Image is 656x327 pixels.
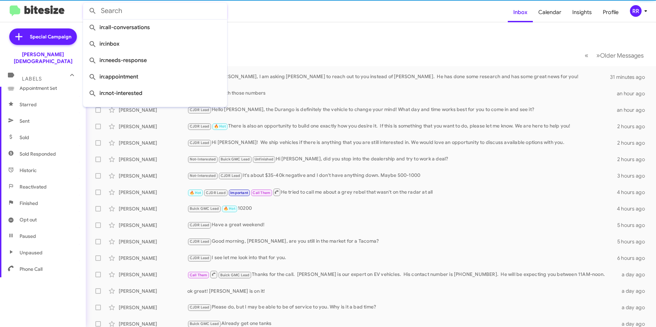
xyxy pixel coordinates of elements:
[187,254,617,262] div: I see let me look into that for you.
[89,19,222,36] span: in:all-conversations
[617,140,651,146] div: 2 hours ago
[20,183,47,190] span: Reactivated
[610,74,651,81] div: 31 minutes ago
[119,222,187,229] div: [PERSON_NAME]
[187,106,617,114] div: Hello [PERSON_NAME], the Durango is definitely the vehicle to change your mind! What day and time...
[187,270,618,279] div: Thanks for the call. [PERSON_NAME] is our expert on EV vehicles. His contact number is [PHONE_NUM...
[20,249,43,256] span: Unpaused
[9,28,77,45] a: Special Campaign
[596,51,600,60] span: »
[617,238,651,245] div: 5 hours ago
[255,157,273,161] span: Unfinished
[581,48,593,62] button: Previous
[190,108,210,112] span: CJDR Lead
[190,239,210,244] span: CJDR Lead
[30,33,71,40] span: Special Campaign
[119,189,187,196] div: [PERSON_NAME]
[20,118,30,124] span: Sent
[89,69,222,85] span: in:appointment
[20,85,57,92] span: Appointment Set
[187,221,617,229] div: Have a great weekend!
[20,233,36,240] span: Paused
[220,273,250,277] span: Buick GMC Lead
[567,2,597,22] a: Insights
[618,288,651,294] div: a day ago
[190,206,219,211] span: Buick GMC Lead
[20,101,37,108] span: Starred
[187,188,617,196] div: He tried to call me about a grey rebel that wasn't on the radar at all
[187,288,618,294] div: ok great! [PERSON_NAME] is on it!
[624,5,648,17] button: RR
[190,223,210,227] span: CJDR Lead
[187,238,617,245] div: Good morning, [PERSON_NAME], are you still in the market for a Tacoma?
[253,191,270,195] span: Call Them
[190,124,210,129] span: CJDR Lead
[190,273,208,277] span: Call Them
[89,36,222,52] span: in:inbox
[187,122,617,130] div: There is also an opportunity to build one exactly how you desire it. If this is something that yo...
[89,101,222,118] span: in:sold-verified
[187,172,617,180] div: It's about $35-40k negative and I don't have anything down. Maybe 500-1000
[600,52,644,59] span: Older Messages
[618,304,651,311] div: a day ago
[221,173,241,178] span: CJDR Lead
[618,271,651,278] div: a day ago
[20,167,37,174] span: Historic
[617,172,651,179] div: 3 hours ago
[206,191,226,195] span: CJDR Lead
[508,2,533,22] a: Inbox
[187,139,617,147] div: Hi [PERSON_NAME]! We ship vehicles if there is anything that you are still interested in. We woul...
[617,189,651,196] div: 4 hours ago
[592,48,648,62] button: Next
[585,51,588,60] span: «
[20,200,38,207] span: Finished
[22,76,42,82] span: Labels
[221,157,250,161] span: Buick GMC Lead
[617,156,651,163] div: 2 hours ago
[20,150,56,157] span: Sold Responded
[617,255,651,262] div: 6 hours ago
[581,48,648,62] nav: Page navigation example
[119,255,187,262] div: [PERSON_NAME]
[89,85,222,101] span: in:not-interested
[190,256,210,260] span: CJDR Lead
[617,123,651,130] div: 2 hours ago
[119,140,187,146] div: [PERSON_NAME]
[187,89,617,97] div: Not with those numbers
[83,3,227,19] input: Search
[187,205,617,213] div: 10200
[617,90,651,97] div: an hour ago
[119,156,187,163] div: [PERSON_NAME]
[224,206,235,211] span: 🔥 Hot
[119,288,187,294] div: [PERSON_NAME]
[89,52,222,69] span: in:needs-response
[20,216,37,223] span: Opt out
[617,205,651,212] div: 4 hours ago
[119,205,187,212] div: [PERSON_NAME]
[190,322,219,326] span: Buick GMC Lead
[190,141,210,145] span: CJDR Lead
[187,303,618,311] div: Please do, but I may be able to be of service to you. Why is it a bad time?
[190,191,201,195] span: 🔥 Hot
[119,172,187,179] div: [PERSON_NAME]
[20,266,43,272] span: Phone Call
[190,157,216,161] span: Not-Interested
[20,134,29,141] span: Sold
[119,304,187,311] div: [PERSON_NAME]
[597,2,624,22] a: Profile
[617,107,651,113] div: an hour ago
[190,173,216,178] span: Not-Interested
[630,5,642,17] div: RR
[119,238,187,245] div: [PERSON_NAME]
[187,73,610,81] div: Hi [PERSON_NAME], I am asking [PERSON_NAME] to reach out to you instead of [PERSON_NAME]. He has ...
[187,155,617,163] div: Hi [PERSON_NAME], did you stop into the dealership and try to work a deal?
[119,271,187,278] div: [PERSON_NAME]
[533,2,567,22] a: Calendar
[119,107,187,113] div: [PERSON_NAME]
[119,123,187,130] div: [PERSON_NAME]
[214,124,226,129] span: 🔥 Hot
